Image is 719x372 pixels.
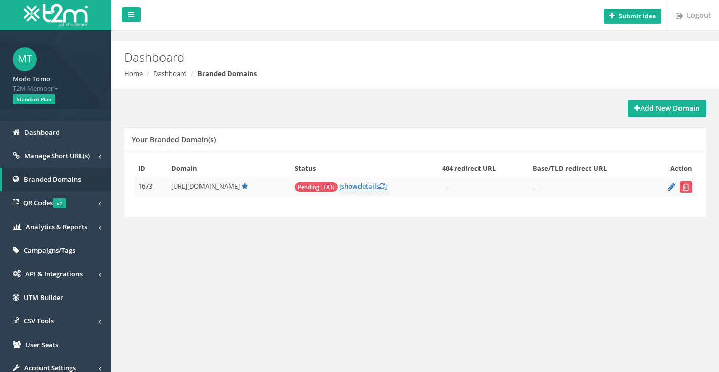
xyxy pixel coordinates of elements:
strong: Modo Tomo [13,74,50,83]
button: Submit idea [604,9,661,24]
h5: Your Branded Domain(s) [132,136,216,143]
th: 404 redirect URL [438,160,529,177]
a: Add New Domain [628,100,706,117]
th: Domain [167,160,291,177]
b: Submit idea [619,12,656,20]
td: — [529,177,649,197]
a: Modo Tomo T2M Member [13,71,99,93]
td: 1673 [134,177,167,197]
span: Analytics & Reports [26,222,87,231]
a: Default [242,181,248,191]
a: Dashboard [153,69,187,78]
span: User Seats [25,340,58,349]
th: Status [291,160,437,177]
span: [URL][DOMAIN_NAME] [171,181,240,191]
span: QR Codes [23,198,66,207]
span: Manage Short URL(s) [24,151,90,160]
th: Action [649,160,696,177]
span: Standard Plan [13,94,55,104]
span: Pending [TXT] [295,182,338,192]
span: show [341,181,358,191]
td: — [438,177,529,197]
th: ID [134,160,167,177]
span: Branded Domains [24,175,81,184]
span: API & Integrations [25,269,83,278]
a: [showdetails] [339,181,387,191]
h2: Dashboard [124,51,607,64]
th: Base/TLD redirect URL [529,160,649,177]
span: CSV Tools [24,316,54,325]
a: Home [124,69,143,78]
span: Dashboard [24,128,60,137]
strong: Add New Domain [634,103,700,113]
strong: Branded Domains [197,69,257,78]
span: T2M Member [13,84,99,93]
span: Campaigns/Tags [24,246,75,255]
span: MT [13,47,37,71]
span: UTM Builder [24,293,63,302]
img: T2M [24,4,88,26]
span: v2 [53,198,66,208]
